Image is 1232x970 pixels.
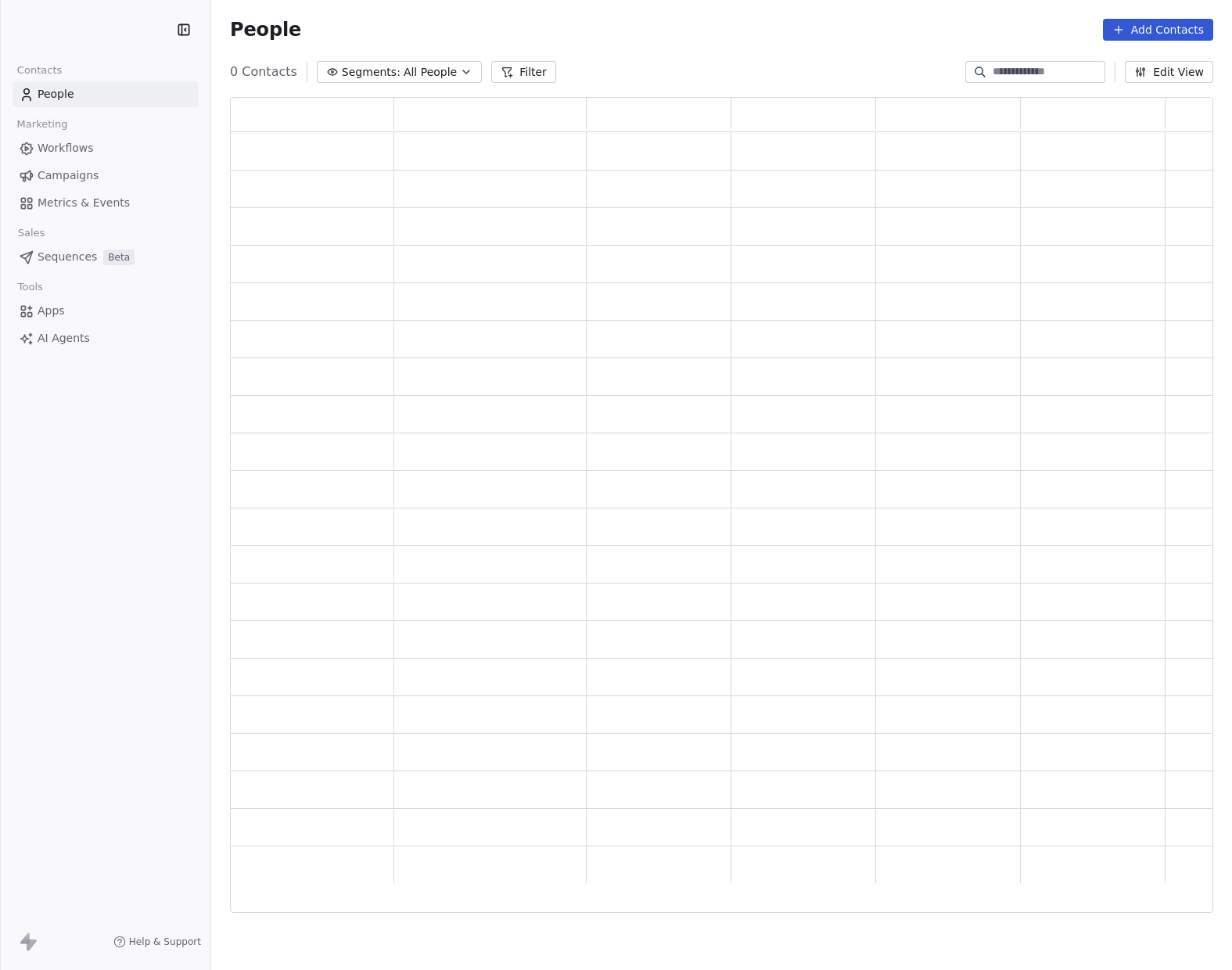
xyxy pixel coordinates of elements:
a: Campaigns [13,163,198,189]
a: Metrics & Events [13,190,198,216]
span: Metrics & Events [38,195,130,211]
span: AI Agents [38,330,90,347]
span: Apps [38,303,65,319]
span: Contacts [10,59,69,82]
span: People [38,86,74,102]
span: 0 Contacts [230,63,297,81]
span: All People [404,64,457,81]
span: Sales [11,221,52,245]
button: Add Contacts [1103,19,1213,41]
button: Filter [491,61,556,83]
span: Help & Support [129,936,201,948]
span: Marketing [10,113,74,136]
button: Edit View [1125,61,1213,83]
a: Workflows [13,135,198,161]
a: SequencesBeta [13,244,198,270]
a: Apps [13,298,198,324]
span: Segments: [342,64,400,81]
span: Campaigns [38,167,99,184]
span: Sequences [38,249,97,265]
a: AI Agents [13,325,198,351]
span: Beta [103,250,135,265]
span: Tools [11,275,49,299]
a: People [13,81,198,107]
span: Workflows [38,140,94,156]
span: People [230,18,301,41]
a: Help & Support [113,936,201,948]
